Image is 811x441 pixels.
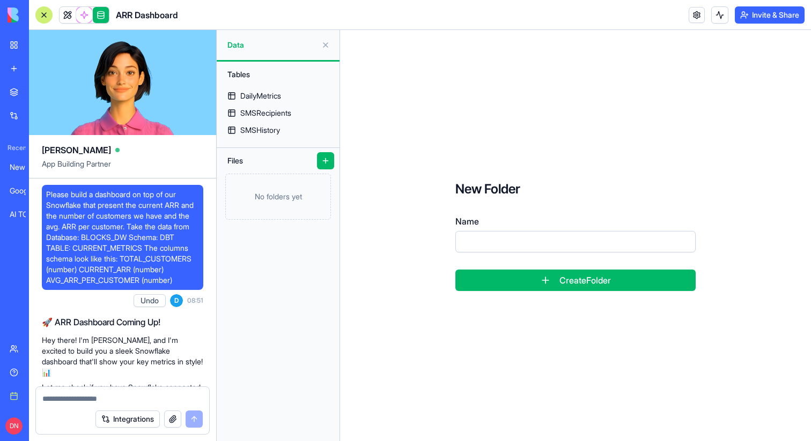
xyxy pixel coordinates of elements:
span: DN [5,417,23,435]
span: Recent [3,144,26,152]
h1: ARR Dashboard [116,9,178,21]
a: No folders yet [217,174,340,220]
button: Undo [134,294,166,307]
a: New App [3,156,46,178]
div: New App [10,162,40,173]
h2: 🚀 ARR Dashboard Coming Up! [42,316,203,328]
div: DailyMetrics [240,91,281,101]
h3: New Folder [455,181,696,198]
div: Tables [222,66,334,83]
span: Please build a dashboard on top of our Snowflake that present the current ARR and the number of c... [46,189,199,286]
span: Data [227,40,317,50]
label: Name [455,215,479,228]
span: 08:51 [187,296,203,305]
div: No folders yet [225,174,331,220]
a: SMSRecipients [217,104,340,122]
div: SMSHistory [240,125,280,136]
a: SMSHistory [217,122,340,139]
a: AI TODO List [3,204,46,225]
a: Google Meet Connector [3,180,46,201]
div: SMSRecipients [240,108,291,118]
button: Invite & Share [735,6,805,24]
div: Google Meet Connector [10,185,40,196]
p: Let me check if you have Snowflake connected to your app first... [42,382,203,403]
img: logo [8,8,74,23]
div: Files [222,152,308,169]
p: Hey there! I'm [PERSON_NAME], and I'm excited to build you a sleek Snowflake dashboard that'll sh... [42,335,203,378]
span: App Building Partner [42,159,203,178]
span: [PERSON_NAME] [42,144,111,156]
button: Integrations [95,410,160,428]
a: DailyMetrics [217,87,340,104]
span: D [170,294,183,307]
button: CreateFolder [455,270,696,291]
div: AI TODO List [10,209,40,220]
